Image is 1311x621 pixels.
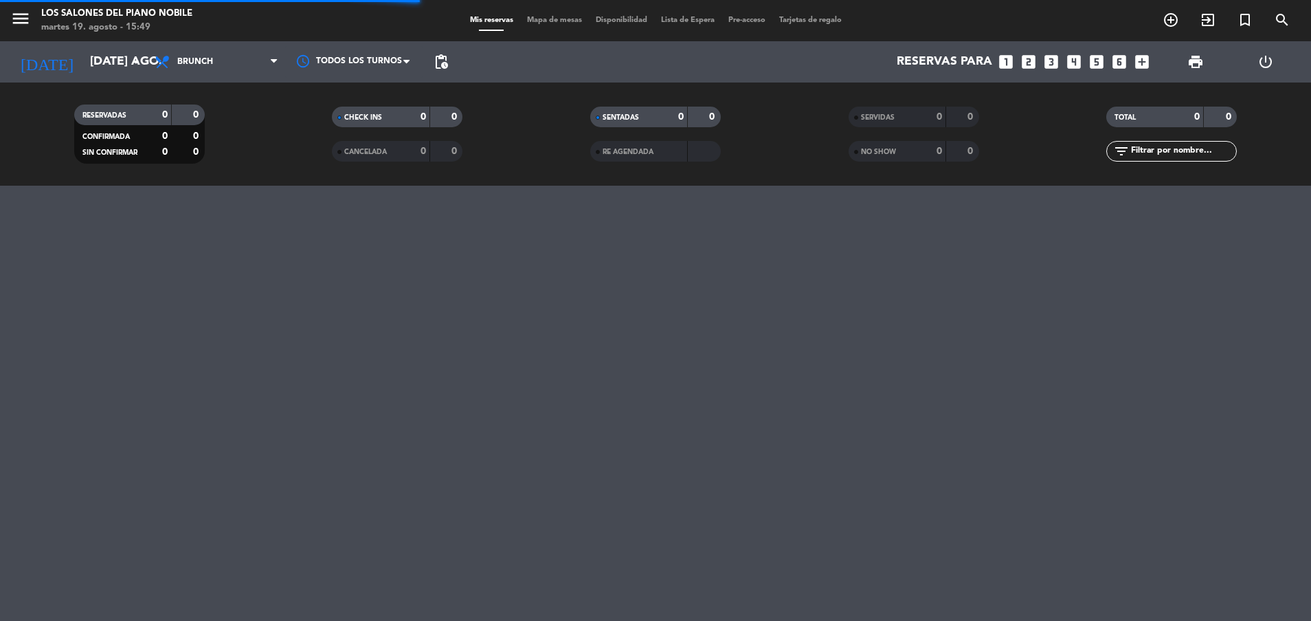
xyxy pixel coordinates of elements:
[10,8,31,29] i: menu
[520,17,589,24] span: Mapa de mesas
[897,55,992,69] span: Reservas para
[1113,143,1130,160] i: filter_list
[1114,114,1136,121] span: TOTAL
[344,149,387,155] span: CANCELADA
[709,112,717,122] strong: 0
[162,110,168,120] strong: 0
[997,53,1015,71] i: looks_one
[1163,12,1179,28] i: add_circle_outline
[678,112,684,122] strong: 0
[1200,12,1216,28] i: exit_to_app
[451,112,460,122] strong: 0
[41,7,192,21] div: Los Salones del Piano Nobile
[177,57,213,67] span: Brunch
[1257,54,1274,70] i: power_settings_new
[1088,53,1106,71] i: looks_5
[344,114,382,121] span: CHECK INS
[1194,112,1200,122] strong: 0
[861,149,896,155] span: NO SHOW
[967,112,976,122] strong: 0
[82,149,137,156] span: SIN CONFIRMAR
[1065,53,1083,71] i: looks_4
[1020,53,1038,71] i: looks_two
[41,21,192,34] div: martes 19. agosto - 15:49
[193,110,201,120] strong: 0
[1130,144,1236,159] input: Filtrar por nombre...
[1187,54,1204,70] span: print
[1226,112,1234,122] strong: 0
[721,17,772,24] span: Pre-acceso
[589,17,654,24] span: Disponibilidad
[1274,12,1290,28] i: search
[967,146,976,156] strong: 0
[451,146,460,156] strong: 0
[1042,53,1060,71] i: looks_3
[82,133,130,140] span: CONFIRMADA
[463,17,520,24] span: Mis reservas
[421,146,426,156] strong: 0
[10,8,31,34] button: menu
[162,147,168,157] strong: 0
[772,17,849,24] span: Tarjetas de regalo
[1237,12,1253,28] i: turned_in_not
[128,54,144,70] i: arrow_drop_down
[10,47,83,77] i: [DATE]
[162,131,168,141] strong: 0
[937,146,942,156] strong: 0
[654,17,721,24] span: Lista de Espera
[603,114,639,121] span: SENTADAS
[193,131,201,141] strong: 0
[193,147,201,157] strong: 0
[421,112,426,122] strong: 0
[861,114,895,121] span: SERVIDAS
[1231,41,1301,83] div: LOG OUT
[1133,53,1151,71] i: add_box
[937,112,942,122] strong: 0
[82,112,126,119] span: RESERVADAS
[433,54,449,70] span: pending_actions
[1110,53,1128,71] i: looks_6
[603,149,653,155] span: RE AGENDADA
